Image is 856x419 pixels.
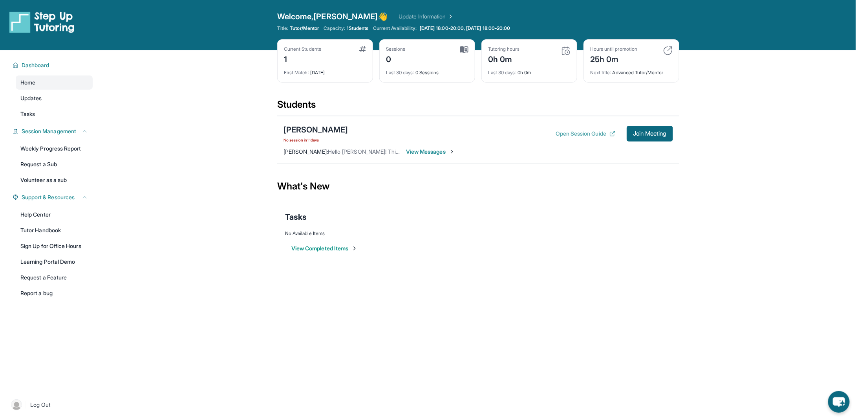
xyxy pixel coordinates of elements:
a: Learning Portal Demo [16,255,93,269]
img: Chevron-Right [449,149,455,155]
a: Tutor Handbook [16,223,93,237]
img: logo [9,11,75,33]
span: Home [20,79,35,86]
a: Weekly Progress Report [16,142,93,156]
span: | [25,400,27,410]
span: Capacity: [324,25,345,31]
div: Hours until promotion [590,46,637,52]
a: Request a Feature [16,270,93,285]
div: 25h 0m [590,52,637,65]
a: Update Information [399,13,454,20]
span: Tasks [20,110,35,118]
button: Support & Resources [18,193,88,201]
span: Last 30 days : [386,70,414,75]
img: Chevron Right [446,13,454,20]
span: Welcome, [PERSON_NAME] 👋 [277,11,388,22]
span: Dashboard [22,61,49,69]
img: card [359,46,366,52]
div: 1 [284,52,321,65]
a: Report a bug [16,286,93,300]
a: Home [16,75,93,90]
span: Next title : [590,70,611,75]
button: chat-button [828,391,850,413]
a: Request a Sub [16,157,93,171]
span: Title: [277,25,288,31]
div: Sessions [386,46,406,52]
a: |Log Out [8,396,93,413]
a: Updates [16,91,93,105]
div: Advanced Tutor/Mentor [590,65,673,76]
div: What's New [277,169,679,204]
span: Updates [20,94,42,102]
div: 0h 0m [488,52,519,65]
button: View Completed Items [291,244,358,252]
span: View Messages [406,148,455,156]
span: Tasks [285,211,307,222]
span: No session in 11 days [284,137,348,143]
span: Tutor/Mentor [290,25,319,31]
img: user-img [11,399,22,410]
span: Last 30 days : [488,70,516,75]
button: Open Session Guide [556,130,616,138]
img: card [561,46,571,55]
span: Log Out [30,401,51,409]
div: 0h 0m [488,65,571,76]
div: No Available Items [285,230,671,237]
button: Session Management [18,127,88,135]
span: First Match : [284,70,309,75]
a: Tasks [16,107,93,121]
img: card [663,46,673,55]
button: Dashboard [18,61,88,69]
span: 1 Students [347,25,369,31]
span: Support & Resources [22,193,75,201]
span: [DATE] 18:00-20:00, [DATE] 18:00-20:00 [420,25,510,31]
a: Volunteer as a sub [16,173,93,187]
a: [DATE] 18:00-20:00, [DATE] 18:00-20:00 [418,25,512,31]
div: [DATE] [284,65,366,76]
a: Help Center [16,208,93,222]
div: 0 Sessions [386,65,468,76]
span: Session Management [22,127,76,135]
div: 0 [386,52,406,65]
button: Join Meeting [627,126,673,142]
img: card [460,46,468,53]
a: Sign Up for Office Hours [16,239,93,253]
div: [PERSON_NAME] [284,124,348,135]
span: Join Meeting [633,131,667,136]
div: Students [277,98,679,116]
span: Current Availability: [373,25,417,31]
span: [PERSON_NAME] : [284,148,328,155]
div: Tutoring hours [488,46,519,52]
div: Current Students [284,46,321,52]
